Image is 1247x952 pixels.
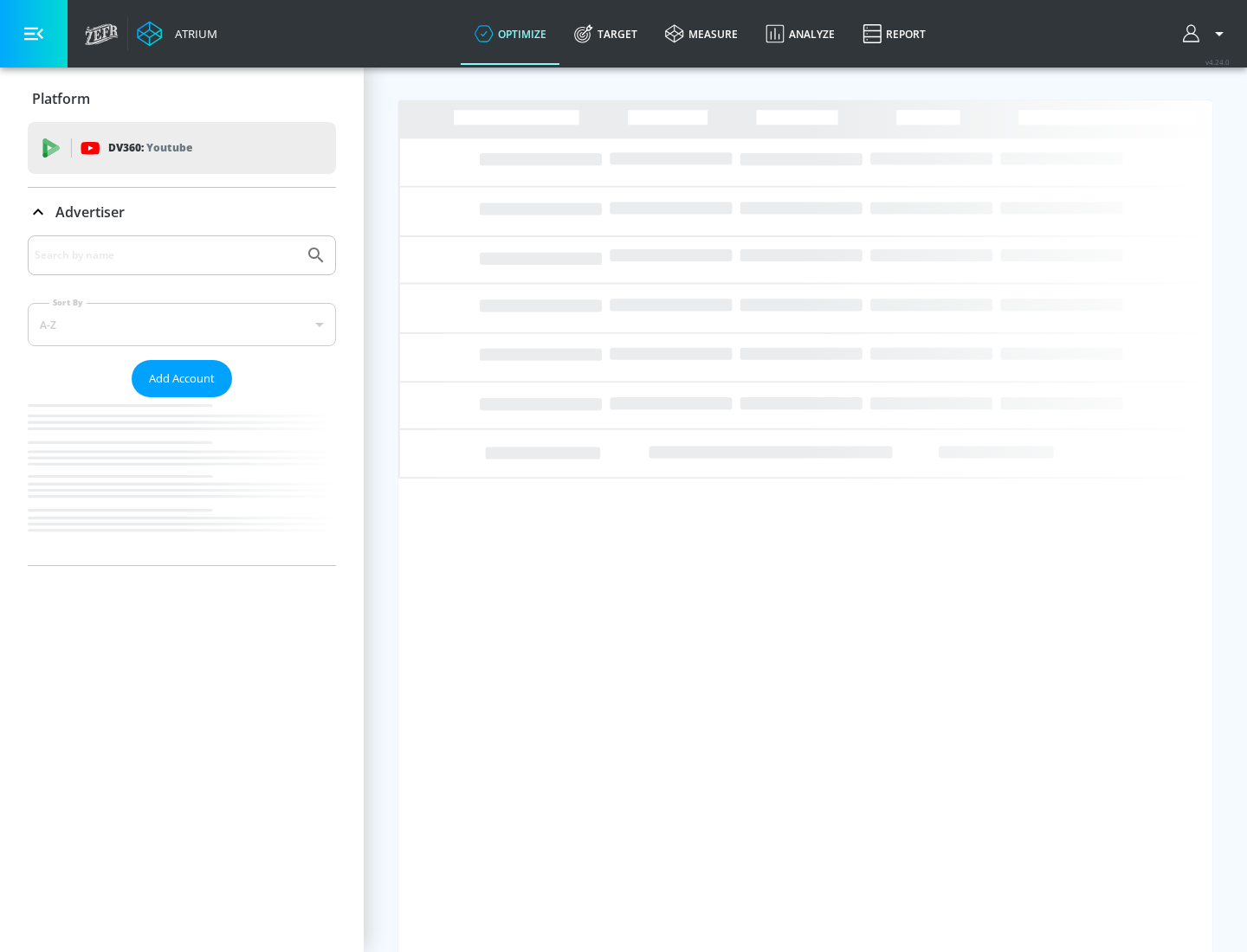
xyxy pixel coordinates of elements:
[28,303,336,346] div: A-Z
[132,360,232,397] button: Add Account
[461,3,560,65] a: optimize
[28,188,336,236] div: Advertiser
[49,297,87,308] label: Sort By
[32,89,90,108] p: Platform
[28,74,336,123] div: Platform
[28,235,336,565] div: Advertiser
[752,3,849,65] a: Analyze
[55,203,125,222] p: Advertiser
[28,122,336,174] div: DV360: Youtube
[108,138,192,158] p: DV360:
[1205,57,1230,67] span: v 4.24.0
[137,21,217,47] a: Atrium
[35,244,297,267] input: Search by name
[149,369,215,389] span: Add Account
[146,138,192,157] p: Youtube
[560,3,651,65] a: Target
[168,26,217,42] div: Atrium
[28,397,336,565] nav: list of Advertiser
[651,3,752,65] a: measure
[849,3,940,65] a: Report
